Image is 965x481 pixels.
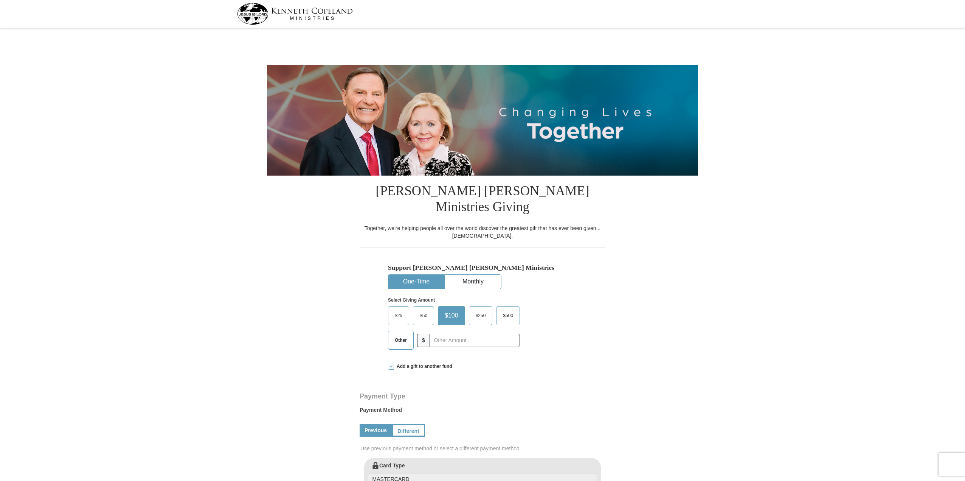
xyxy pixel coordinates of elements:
button: One-Time [388,275,444,289]
span: Use previous payment method or select a different payment method. [360,445,606,452]
span: $25 [391,310,406,321]
span: Other [391,335,411,346]
span: $500 [499,310,517,321]
button: Monthly [445,275,501,289]
h5: Support [PERSON_NAME] [PERSON_NAME] Ministries [388,264,577,272]
label: Payment Method [360,406,605,417]
span: $ [417,334,430,347]
div: Together, we're helping people all over the world discover the greatest gift that has ever been g... [360,224,605,240]
img: kcm-header-logo.svg [237,3,353,25]
span: $50 [416,310,431,321]
span: $250 [472,310,490,321]
h4: Payment Type [360,393,605,399]
span: Add a gift to another fund [394,363,452,370]
strong: Select Giving Amount [388,297,435,303]
input: Other Amount [430,334,520,347]
a: Different [392,424,425,437]
a: Previous [360,424,392,437]
h1: [PERSON_NAME] [PERSON_NAME] Ministries Giving [360,176,605,224]
span: $100 [441,310,462,321]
